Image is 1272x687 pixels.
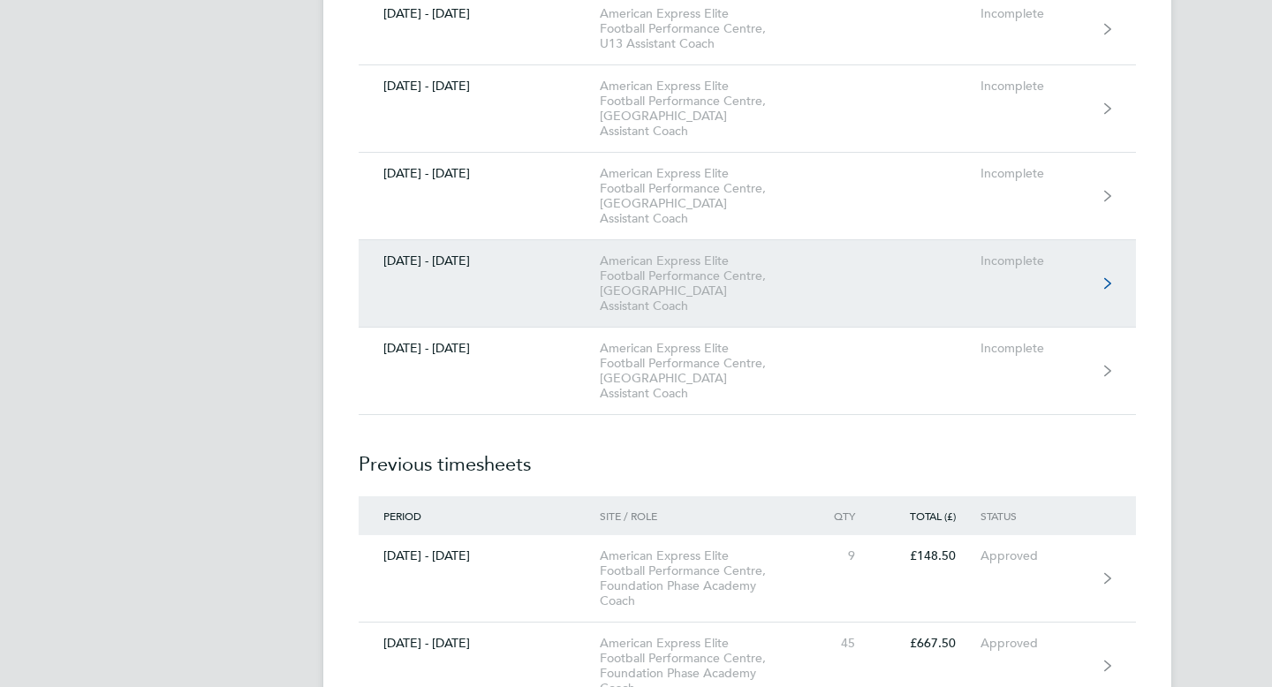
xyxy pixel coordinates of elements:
div: [DATE] - [DATE] [359,6,600,21]
a: [DATE] - [DATE]American Express Elite Football Performance Centre, [GEOGRAPHIC_DATA] Assistant Co... [359,65,1136,153]
div: 45 [802,636,880,651]
div: [DATE] - [DATE] [359,253,600,268]
div: American Express Elite Football Performance Centre, [GEOGRAPHIC_DATA] Assistant Coach [600,341,802,401]
div: 9 [802,548,880,563]
div: American Express Elite Football Performance Centre, [GEOGRAPHIC_DATA] Assistant Coach [600,79,802,139]
div: Status [980,510,1089,522]
div: Approved [980,636,1089,651]
a: [DATE] - [DATE]American Express Elite Football Performance Centre, Foundation Phase Academy Coach... [359,535,1136,623]
div: [DATE] - [DATE] [359,79,600,94]
div: American Express Elite Football Performance Centre, [GEOGRAPHIC_DATA] Assistant Coach [600,253,802,313]
div: [DATE] - [DATE] [359,548,600,563]
div: American Express Elite Football Performance Centre, Foundation Phase Academy Coach [600,548,802,608]
a: [DATE] - [DATE]American Express Elite Football Performance Centre, [GEOGRAPHIC_DATA] Assistant Co... [359,153,1136,240]
div: [DATE] - [DATE] [359,166,600,181]
div: Qty [802,510,880,522]
div: Incomplete [980,253,1089,268]
div: £667.50 [880,636,980,651]
div: American Express Elite Football Performance Centre, [GEOGRAPHIC_DATA] Assistant Coach [600,166,802,226]
div: Approved [980,548,1089,563]
div: Incomplete [980,341,1089,356]
div: [DATE] - [DATE] [359,636,600,651]
div: [DATE] - [DATE] [359,341,600,356]
div: Site / Role [600,510,802,522]
div: £148.50 [880,548,980,563]
a: [DATE] - [DATE]American Express Elite Football Performance Centre, [GEOGRAPHIC_DATA] Assistant Co... [359,240,1136,328]
div: American Express Elite Football Performance Centre, U13 Assistant Coach [600,6,802,51]
div: Incomplete [980,166,1089,181]
h2: Previous timesheets [359,415,1136,496]
div: Incomplete [980,79,1089,94]
div: Incomplete [980,6,1089,21]
a: [DATE] - [DATE]American Express Elite Football Performance Centre, [GEOGRAPHIC_DATA] Assistant Co... [359,328,1136,415]
div: Total (£) [880,510,980,522]
span: Period [383,509,421,523]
